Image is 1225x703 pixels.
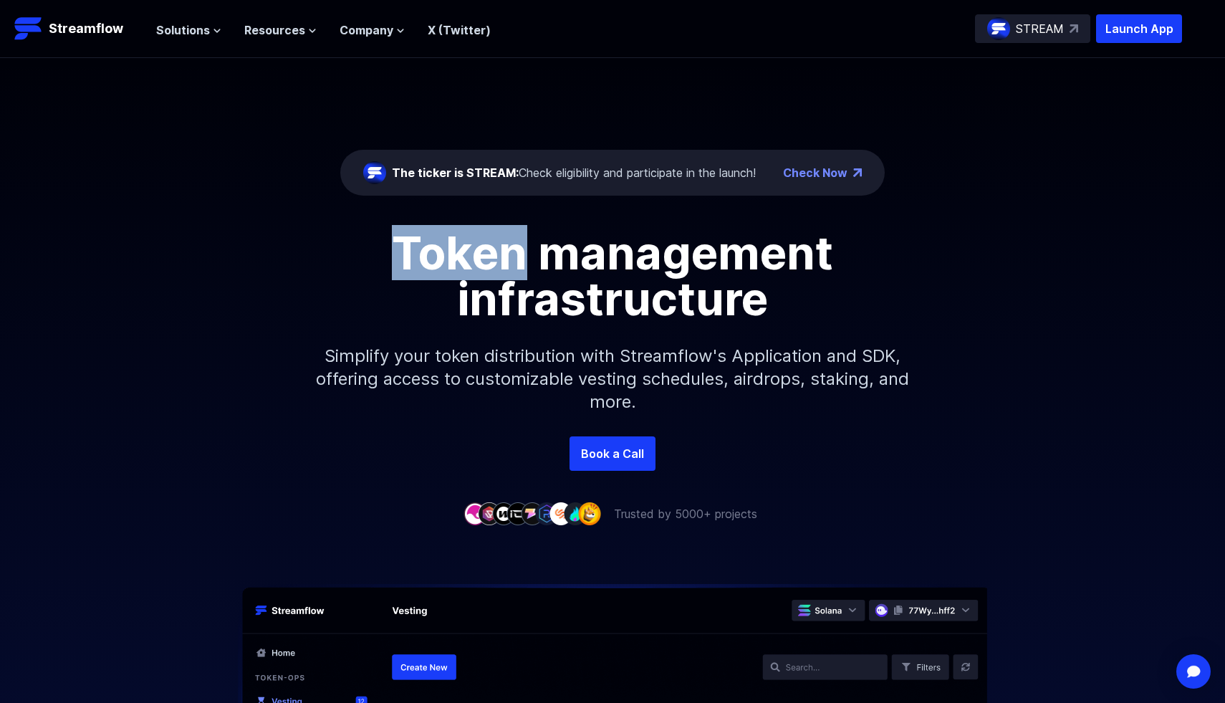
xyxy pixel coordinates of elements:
img: company-9 [578,502,601,525]
p: Simplify your token distribution with Streamflow's Application and SDK, offering access to custom... [304,322,921,436]
img: company-5 [521,502,544,525]
a: Check Now [783,164,847,181]
p: Streamflow [49,19,123,39]
a: Streamflow [14,14,142,43]
p: Trusted by 5000+ projects [614,505,757,522]
img: streamflow-logo-circle.png [987,17,1010,40]
img: company-4 [506,502,529,525]
div: Check eligibility and participate in the launch! [392,164,756,181]
img: company-3 [492,502,515,525]
button: Resources [244,21,317,39]
button: Launch App [1096,14,1182,43]
img: company-7 [549,502,572,525]
a: X (Twitter) [428,23,491,37]
span: Resources [244,21,305,39]
span: Solutions [156,21,210,39]
img: top-right-arrow.png [853,168,862,177]
img: company-8 [564,502,587,525]
h1: Token management infrastructure [290,230,935,322]
img: company-6 [535,502,558,525]
span: The ticker is STREAM: [392,166,519,180]
span: Company [340,21,393,39]
p: STREAM [1016,20,1064,37]
img: streamflow-logo-circle.png [363,161,386,184]
a: Book a Call [570,436,655,471]
img: Streamflow Logo [14,14,43,43]
div: Open Intercom Messenger [1176,654,1211,689]
img: company-2 [478,502,501,525]
button: Company [340,21,405,39]
img: company-1 [463,502,486,525]
img: top-right-arrow.svg [1070,24,1078,33]
a: STREAM [975,14,1090,43]
button: Solutions [156,21,221,39]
